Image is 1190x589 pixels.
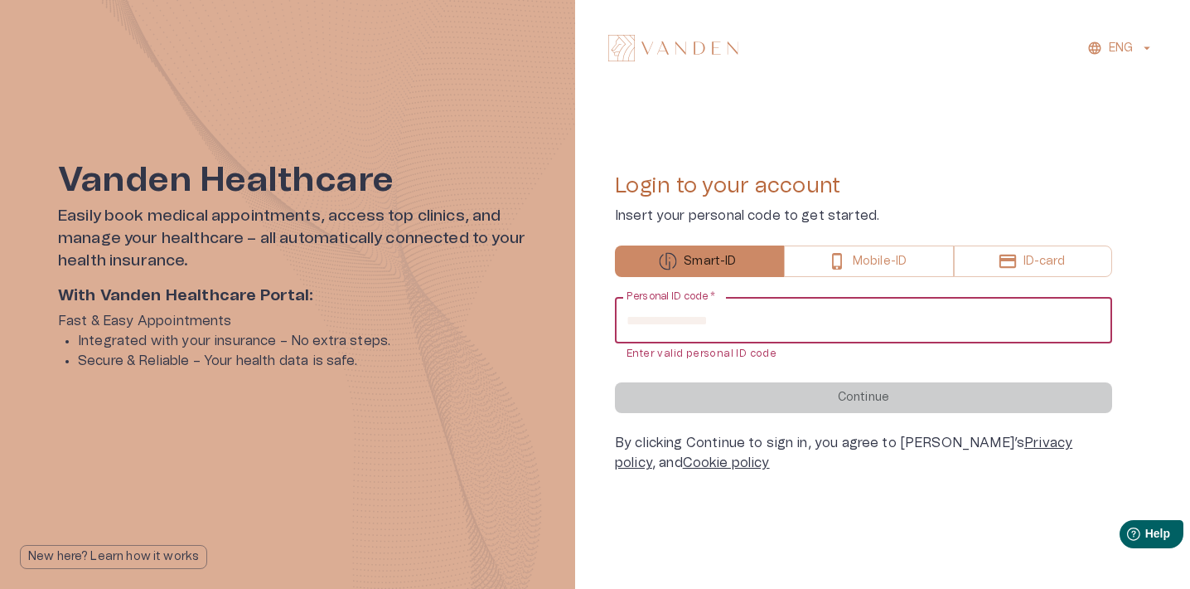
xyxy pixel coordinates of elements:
img: Vanden logo [608,35,738,61]
label: Personal ID code [626,290,715,304]
button: ID-card [954,246,1112,277]
button: Mobile-ID [784,246,955,277]
p: ID-card [1023,253,1065,270]
p: Mobile-ID [853,253,907,270]
p: ENG [1109,40,1133,57]
a: Cookie policy [683,456,770,470]
div: By clicking Continue to sign in, you agree to [PERSON_NAME]’s , and [615,433,1112,473]
iframe: Help widget launcher [1061,514,1190,560]
p: Enter valid personal ID code [626,346,1101,363]
p: Insert your personal code to get started. [615,206,1112,226]
p: Smart-ID [684,253,736,270]
button: Smart-ID [615,246,784,277]
button: New here? Learn how it works [20,545,207,569]
p: New here? Learn how it works [28,548,199,566]
h4: Login to your account [615,173,1112,199]
button: ENG [1085,37,1157,61]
